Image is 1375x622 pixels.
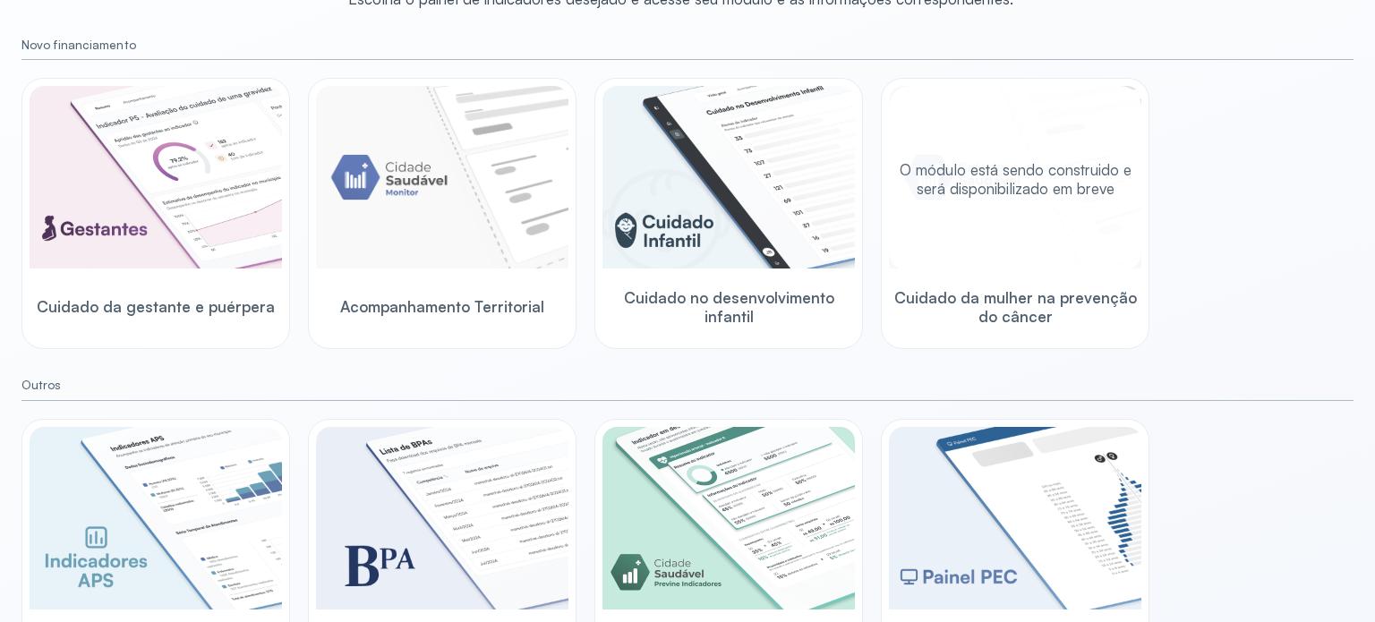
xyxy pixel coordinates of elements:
span: Cuidado da mulher na prevenção do câncer [889,288,1141,327]
small: Novo financiamento [21,38,1354,53]
img: pregnants.png [30,86,282,268]
span: Acompanhamento Territorial [340,297,544,316]
img: child-development.png [602,86,855,268]
img: bpa.png [316,427,568,609]
img: aps-indicators.png [30,427,282,609]
span: Cuidado da gestante e puérpera [37,297,275,316]
small: Outros [21,378,1354,393]
img: previne-brasil.png [602,427,855,609]
p: O módulo está sendo construido e será disponibilizado em breve [896,160,1134,199]
span: Cuidado no desenvolvimento infantil [602,288,855,327]
img: pec-panel.png [889,427,1141,609]
img: placeholder-module-ilustration.png [316,86,568,268]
